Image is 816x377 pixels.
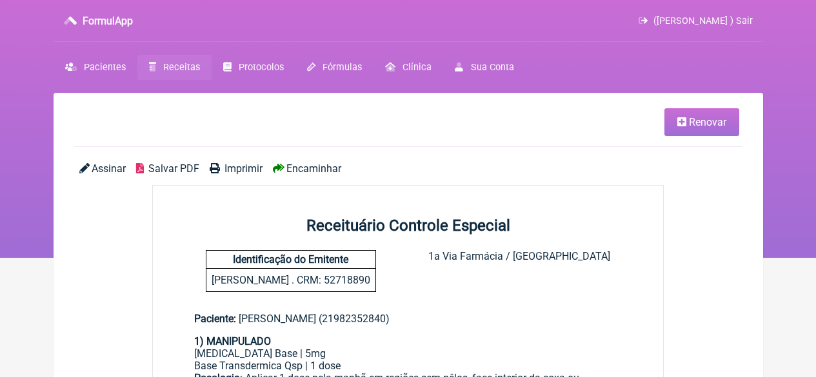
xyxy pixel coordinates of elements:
a: Encaminhar [273,162,341,175]
a: Protocolos [212,55,295,80]
span: Pacientes [84,62,126,73]
div: [MEDICAL_DATA] Base | 5mg [194,347,622,360]
span: Assinar [92,162,126,175]
a: Clínica [373,55,443,80]
span: Paciente: [194,313,236,325]
span: Renovar [689,116,726,128]
h4: Identificação do Emitente [206,251,375,269]
span: Imprimir [224,162,263,175]
span: Receitas [163,62,200,73]
div: 1a Via Farmácia / [GEOGRAPHIC_DATA] [428,250,610,292]
a: Assinar [79,162,126,175]
div: [PERSON_NAME] (21982352840) [194,313,622,325]
a: Imprimir [210,162,263,175]
span: Fórmulas [323,62,362,73]
span: Clínica [403,62,432,73]
span: ([PERSON_NAME] ) Sair [653,15,753,26]
a: Fórmulas [295,55,373,80]
span: Salvar PDF [148,162,199,175]
a: Sua Conta [443,55,525,80]
a: Pacientes [54,55,137,80]
strong: 1) MANIPULADO [194,335,271,347]
a: Salvar PDF [136,162,199,175]
a: Renovar [664,108,739,136]
div: Base Transdermica Qsp | 1 dose [194,360,622,372]
span: Protocolos [239,62,284,73]
a: ([PERSON_NAME] ) Sair [639,15,752,26]
a: Receitas [137,55,212,80]
p: [PERSON_NAME] . CRM: 52718890 [206,269,375,291]
h3: FormulApp [83,15,133,27]
span: Encaminhar [286,162,341,175]
h2: Receituário Controle Especial [153,217,664,235]
span: Sua Conta [471,62,514,73]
